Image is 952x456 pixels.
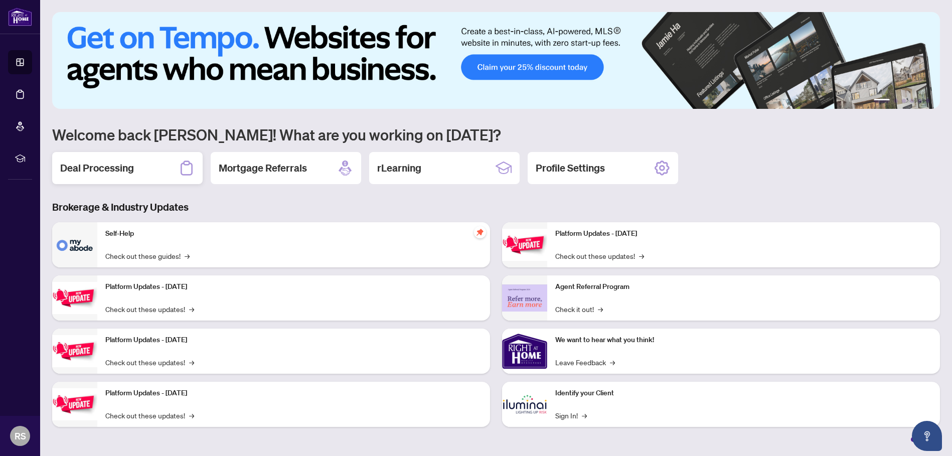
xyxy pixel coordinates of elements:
[105,357,194,368] a: Check out these updates!→
[52,125,940,144] h1: Welcome back [PERSON_NAME]! What are you working on [DATE]?
[377,161,421,175] h2: rLearning
[105,388,482,399] p: Platform Updates - [DATE]
[8,8,32,26] img: logo
[555,228,932,239] p: Platform Updates - [DATE]
[52,335,97,367] img: Platform Updates - July 21, 2025
[582,410,587,421] span: →
[52,222,97,267] img: Self-Help
[52,12,940,109] img: Slide 0
[219,161,307,175] h2: Mortgage Referrals
[52,282,97,314] img: Platform Updates - September 16, 2025
[902,99,906,103] button: 3
[105,228,482,239] p: Self-Help
[912,421,942,451] button: Open asap
[502,382,547,427] img: Identify your Client
[52,388,97,420] img: Platform Updates - July 8, 2025
[502,329,547,374] img: We want to hear what you think!
[105,250,190,261] a: Check out these guides!→
[105,335,482,346] p: Platform Updates - [DATE]
[474,226,486,238] span: pushpin
[189,303,194,315] span: →
[52,200,940,214] h3: Brokerage & Industry Updates
[15,429,26,443] span: RS
[536,161,605,175] h2: Profile Settings
[502,229,547,260] img: Platform Updates - June 23, 2025
[555,388,932,399] p: Identify your Client
[105,410,194,421] a: Check out these updates!→
[555,335,932,346] p: We want to hear what you think!
[926,99,930,103] button: 6
[105,303,194,315] a: Check out these updates!→
[894,99,898,103] button: 2
[910,99,914,103] button: 4
[610,357,615,368] span: →
[918,99,922,103] button: 5
[555,410,587,421] a: Sign In!→
[598,303,603,315] span: →
[555,303,603,315] a: Check it out!→
[189,410,194,421] span: →
[189,357,194,368] span: →
[555,250,644,261] a: Check out these updates!→
[105,281,482,292] p: Platform Updates - [DATE]
[60,161,134,175] h2: Deal Processing
[185,250,190,261] span: →
[639,250,644,261] span: →
[502,284,547,312] img: Agent Referral Program
[874,99,890,103] button: 1
[555,281,932,292] p: Agent Referral Program
[555,357,615,368] a: Leave Feedback→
